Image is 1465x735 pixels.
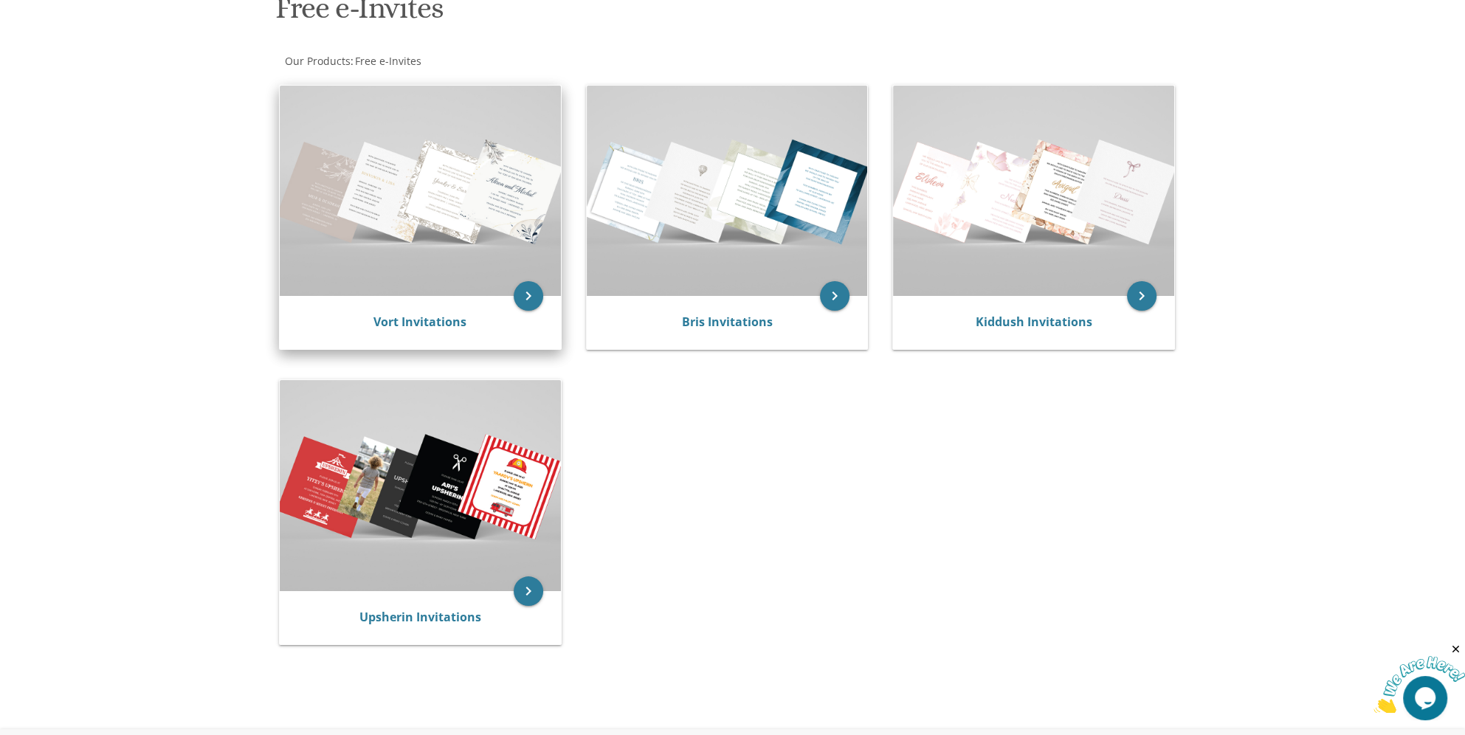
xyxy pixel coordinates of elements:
[373,314,466,330] a: Vort Invitations
[820,281,849,311] a: keyboard_arrow_right
[587,86,868,296] img: Bris Invitations
[514,576,543,606] a: keyboard_arrow_right
[280,380,561,590] img: Upsherin Invitations
[283,54,351,68] a: Our Products
[1373,643,1465,713] iframe: chat widget
[976,314,1092,330] a: Kiddush Invitations
[355,54,421,68] span: Free e-Invites
[893,86,1174,296] img: Kiddush Invitations
[359,609,481,625] a: Upsherin Invitations
[1127,281,1157,311] a: keyboard_arrow_right
[280,86,561,296] img: Vort Invitations
[514,281,543,311] a: keyboard_arrow_right
[681,314,772,330] a: Bris Invitations
[272,54,733,69] div: :
[354,54,421,68] a: Free e-Invites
